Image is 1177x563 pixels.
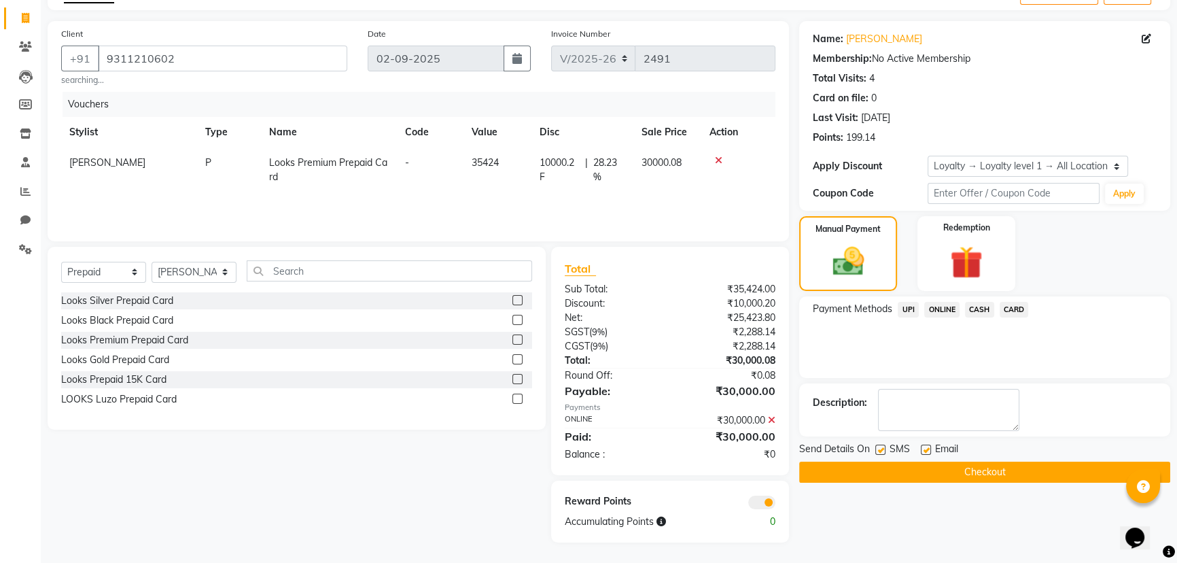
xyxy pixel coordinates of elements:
span: CARD [1000,302,1029,318]
div: Looks Premium Prepaid Card [61,333,188,347]
label: Manual Payment [815,223,881,235]
div: Apply Discount [813,159,928,173]
span: Send Details On [799,442,870,459]
label: Date [368,28,386,40]
span: ONLINE [924,302,960,318]
button: Checkout [799,462,1170,483]
div: Looks Black Prepaid Card [61,313,173,328]
div: Total: [555,354,670,368]
div: ONLINE [555,413,670,428]
input: Enter Offer / Coupon Code [928,183,1100,204]
div: Payments [565,402,776,413]
button: +91 [61,46,99,71]
label: Redemption [943,222,990,234]
span: SGST [565,326,589,338]
a: [PERSON_NAME] [846,32,922,46]
td: P [197,148,261,192]
div: 0 [871,91,877,105]
span: Email [935,442,958,459]
div: Membership: [813,52,872,66]
div: Vouchers [63,92,786,117]
span: - [405,156,409,169]
div: Reward Points [555,494,670,509]
span: 35424 [472,156,499,169]
div: Paid: [555,428,670,445]
th: Sale Price [633,117,701,148]
div: ( ) [555,339,670,354]
div: ₹30,000.00 [670,413,786,428]
th: Type [197,117,261,148]
div: ₹2,288.14 [670,325,786,339]
div: Total Visits: [813,71,866,86]
div: Last Visit: [813,111,858,125]
span: 9% [592,326,605,337]
div: Points: [813,131,843,145]
span: CGST [565,340,590,352]
div: Sub Total: [555,282,670,296]
div: ( ) [555,325,670,339]
span: 30000.08 [642,156,682,169]
span: CASH [965,302,994,318]
div: Looks Gold Prepaid Card [61,353,169,367]
th: Stylist [61,117,197,148]
span: 10000.2 F [540,156,580,184]
th: Name [261,117,397,148]
label: Client [61,28,83,40]
div: Coupon Code [813,186,928,201]
div: Name: [813,32,843,46]
div: Accumulating Points [555,515,728,529]
img: _gift.svg [940,242,993,283]
th: Disc [531,117,633,148]
div: ₹0 [670,447,786,462]
th: Action [701,117,775,148]
label: Invoice Number [551,28,610,40]
input: Search by Name/Mobile/Email/Code [98,46,347,71]
span: UPI [898,302,919,318]
div: Round Off: [555,369,670,383]
div: 4 [869,71,875,86]
span: SMS [890,442,910,459]
div: Description: [813,396,867,410]
th: Code [397,117,463,148]
div: Card on file: [813,91,868,105]
div: 0 [728,515,786,529]
div: ₹30,000.08 [670,354,786,368]
small: searching... [61,74,347,86]
span: [PERSON_NAME] [69,156,145,169]
div: ₹30,000.00 [670,428,786,445]
div: 199.14 [846,131,875,145]
input: Search [247,260,532,281]
img: _cash.svg [823,243,874,279]
span: | [585,156,588,184]
span: Total [565,262,596,276]
span: 9% [593,341,605,352]
div: ₹25,423.80 [670,311,786,325]
div: ₹10,000.20 [670,296,786,311]
div: No Active Membership [813,52,1157,66]
div: LOOKS Luzo Prepaid Card [61,392,177,407]
iframe: chat widget [1120,509,1163,549]
div: ₹30,000.00 [670,383,786,399]
div: ₹35,424.00 [670,282,786,296]
div: Discount: [555,296,670,311]
div: Looks Prepaid 15K Card [61,373,166,387]
span: 28.23 % [593,156,625,184]
span: Payment Methods [813,302,892,316]
div: Payable: [555,383,670,399]
div: Net: [555,311,670,325]
div: Looks Silver Prepaid Card [61,294,173,308]
span: Looks Premium Prepaid Card [269,156,387,183]
div: ₹0.08 [670,369,786,383]
button: Apply [1105,184,1144,204]
div: [DATE] [861,111,890,125]
div: Balance : [555,447,670,462]
div: ₹2,288.14 [670,339,786,354]
th: Value [463,117,531,148]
